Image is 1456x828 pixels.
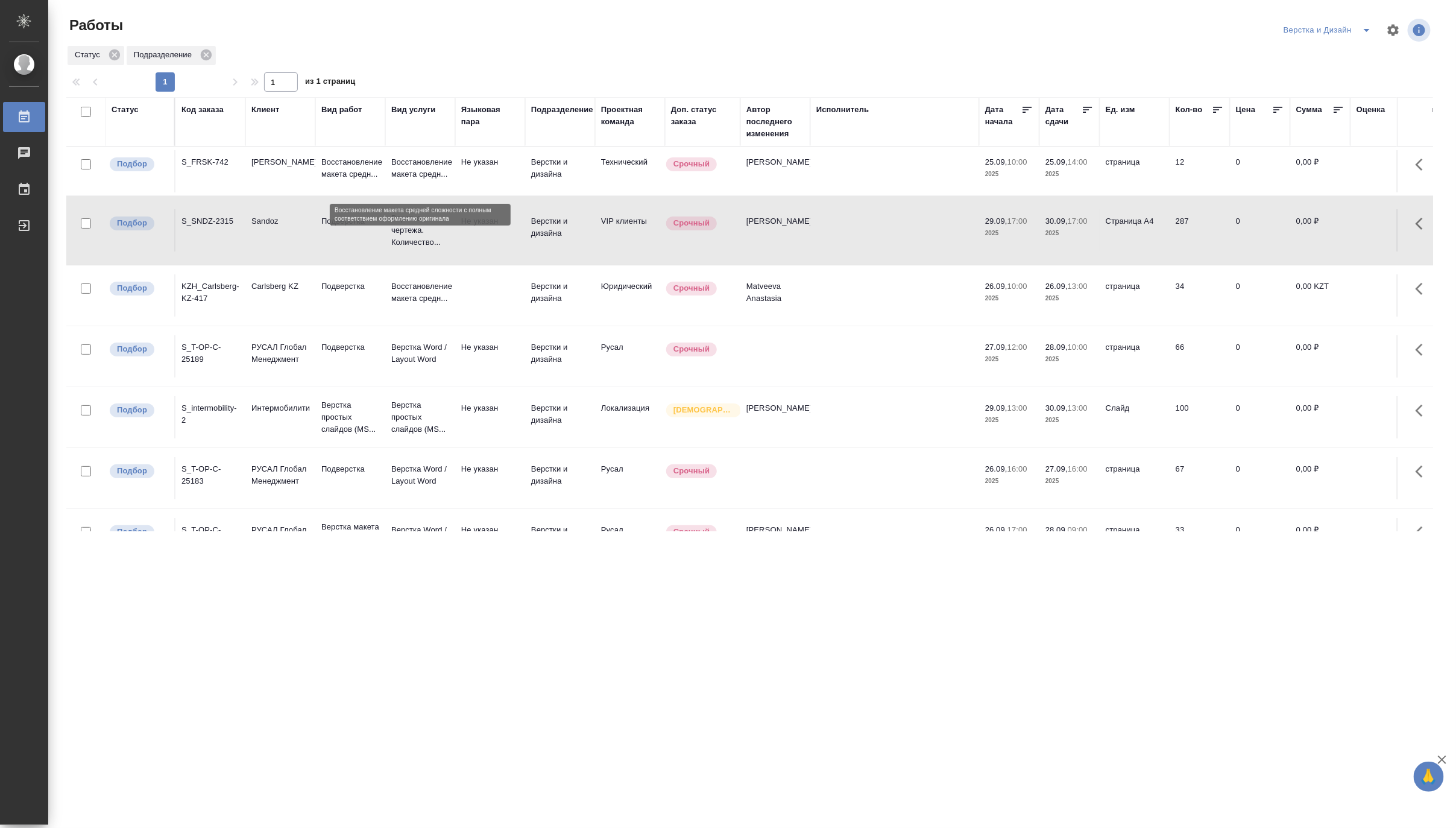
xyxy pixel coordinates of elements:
p: [DEMOGRAPHIC_DATA] [673,404,734,416]
td: Верстки и дизайна [525,274,595,317]
td: 67 [1170,457,1230,499]
p: 30.09, [1045,216,1068,226]
p: 26.09, [985,525,1007,534]
td: 0 [1230,518,1290,560]
p: Восстановление макета средн... [391,280,449,305]
td: Юридический [595,274,665,317]
td: Верстки и дизайна [525,150,595,192]
td: 0,00 ₽ [1290,518,1350,560]
p: Срочный [673,465,710,477]
p: 17:00 [1007,216,1027,226]
p: Подбор [117,526,147,538]
td: 0 [1230,396,1290,438]
div: Можно подбирать исполнителей [109,524,168,540]
td: Русал [595,518,665,560]
td: 100 [1170,396,1230,438]
td: 66 [1170,335,1230,378]
div: S_T-OP-C-25183 [181,463,239,487]
div: Подразделение [531,104,593,116]
td: Не указан [455,335,525,378]
div: Можно подбирать исполнителей [109,463,168,479]
p: 27.09, [1045,464,1068,473]
p: 2025 [1045,353,1094,365]
div: Проектная команда [601,104,659,128]
td: 287 [1170,209,1230,251]
td: [PERSON_NAME] [740,396,810,438]
div: Доп. статус заказа [671,104,734,128]
div: Статус [112,104,139,116]
td: [PERSON_NAME] [740,209,810,251]
td: 0,00 ₽ [1290,457,1350,499]
td: Русал [595,457,665,499]
p: РУСАЛ Глобал Менеджмент [251,524,309,548]
button: 🙏 [1414,762,1444,792]
td: [PERSON_NAME] [740,150,810,192]
div: split button [1281,21,1379,40]
p: 2025 [1045,168,1094,180]
p: Подверстка [321,215,379,227]
p: Верстка Word / Layout Word [391,341,449,365]
p: Статус [75,49,104,61]
td: Верстки и дизайна [525,457,595,499]
p: 12:00 [1007,343,1027,352]
p: 28.09, [1045,343,1068,352]
p: Carlsberg KZ [251,280,309,292]
p: Восстановление макета средн... [321,156,379,180]
p: Восстановление макета средн... [391,156,449,180]
p: Срочный [673,158,710,170]
p: 29.09, [985,216,1007,226]
p: [PERSON_NAME] [251,156,309,168]
td: Локализация [595,396,665,438]
div: S_intermobility-2 [181,402,239,426]
div: S_T-OP-C-25185 [181,524,239,548]
p: 09:00 [1068,525,1088,534]
button: Здесь прячутся важные кнопки [1408,274,1437,303]
button: Здесь прячутся важные кнопки [1408,335,1437,364]
td: 34 [1170,274,1230,317]
td: Не указан [455,396,525,438]
button: Здесь прячутся важные кнопки [1408,518,1437,547]
button: Здесь прячутся важные кнопки [1408,209,1437,238]
span: из 1 страниц [305,74,356,92]
div: Подразделение [127,46,216,65]
td: Не указан [455,457,525,499]
td: 33 [1170,518,1230,560]
td: Верстки и дизайна [525,335,595,378]
div: S_SNDZ-2315 [181,215,239,227]
div: Кол-во [1176,104,1203,116]
p: РУСАЛ Глобал Менеджмент [251,463,309,487]
td: Верстки и дизайна [525,396,595,438]
p: 25.09, [1045,157,1068,166]
td: 0,00 ₽ [1290,209,1350,251]
td: Страница А4 [1100,209,1170,251]
p: 10:00 [1068,343,1088,352]
div: Можно подбирать исполнителей [109,280,168,297]
div: KZH_Carlsberg-KZ-417 [181,280,239,305]
div: Языковая пара [461,104,519,128]
td: Технический [595,150,665,192]
p: 10:00 [1007,157,1027,166]
p: 27.09, [985,343,1007,352]
button: Здесь прячутся важные кнопки [1408,396,1437,425]
td: 0,00 KZT [1290,274,1350,317]
div: Можно подбирать исполнителей [109,156,168,172]
p: 10:00 [1007,282,1027,291]
td: Слайд [1100,396,1170,438]
p: 17:00 [1007,525,1027,534]
p: Срочный [673,217,710,229]
span: Посмотреть информацию [1408,19,1433,42]
p: Верстка простых слайдов (MS... [391,399,449,435]
td: Не указан [455,209,525,251]
div: Вид работ [321,104,362,116]
p: Подбор [117,158,147,170]
button: Здесь прячутся важные кнопки [1408,457,1437,486]
p: Верстка простых слайдов (MS... [321,399,379,435]
p: Интермобилити [251,402,309,414]
td: [PERSON_NAME] [740,518,810,560]
p: Подразделение [134,49,196,61]
div: Исполнитель [816,104,869,116]
div: Сумма [1296,104,1322,116]
div: Автор последнего изменения [746,104,804,140]
td: 0,00 ₽ [1290,396,1350,438]
div: Можно подбирать исполнителей [109,341,168,358]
